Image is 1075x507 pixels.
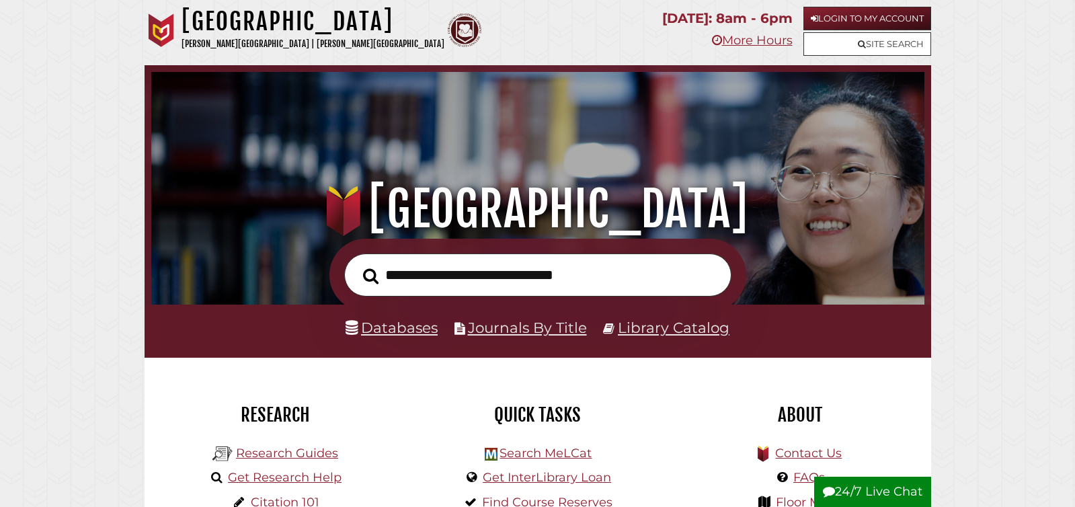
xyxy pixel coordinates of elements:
[448,13,481,47] img: Calvin Theological Seminary
[662,7,793,30] p: [DATE]: 8am - 6pm
[228,470,342,485] a: Get Research Help
[468,319,587,336] a: Journals By Title
[236,446,338,461] a: Research Guides
[618,319,729,336] a: Library Catalog
[485,448,497,461] img: Hekman Library Logo
[346,319,438,336] a: Databases
[212,444,233,464] img: Hekman Library Logo
[356,264,385,288] button: Search
[167,180,908,239] h1: [GEOGRAPHIC_DATA]
[793,470,825,485] a: FAQs
[775,446,842,461] a: Contact Us
[145,13,178,47] img: Calvin University
[363,268,379,284] i: Search
[803,7,931,30] a: Login to My Account
[679,403,921,426] h2: About
[182,7,444,36] h1: [GEOGRAPHIC_DATA]
[182,36,444,52] p: [PERSON_NAME][GEOGRAPHIC_DATA] | [PERSON_NAME][GEOGRAPHIC_DATA]
[500,446,592,461] a: Search MeLCat
[417,403,659,426] h2: Quick Tasks
[803,32,931,56] a: Site Search
[155,403,397,426] h2: Research
[712,33,793,48] a: More Hours
[483,470,611,485] a: Get InterLibrary Loan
